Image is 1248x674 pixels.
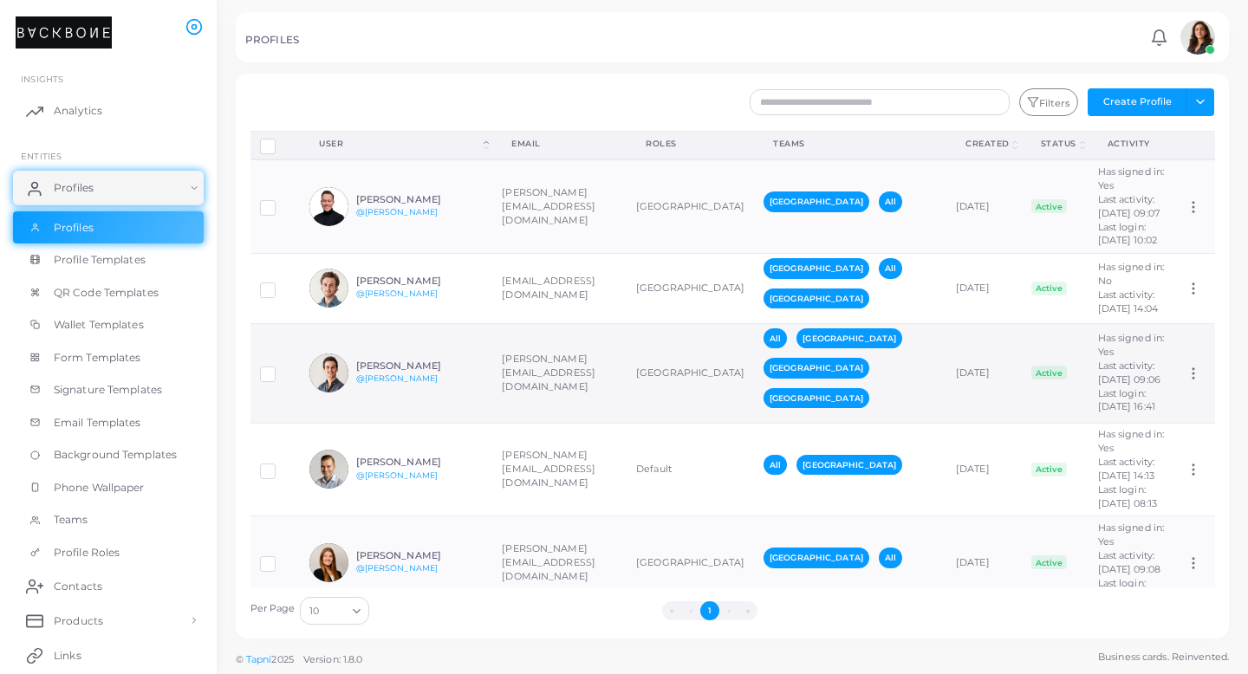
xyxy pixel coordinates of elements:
span: Profiles [54,220,94,236]
img: avatar [309,353,348,392]
a: Form Templates [13,341,204,374]
h5: PROFILES [245,34,299,46]
a: Teams [13,503,204,536]
div: Roles [646,138,735,150]
div: Search for option [300,597,369,625]
span: Active [1031,366,1068,379]
a: @[PERSON_NAME] [356,373,439,383]
th: Row-selection [250,131,301,159]
a: Profiles [13,171,204,205]
td: [GEOGRAPHIC_DATA] [627,159,754,253]
span: Last activity: [DATE] 14:13 [1098,456,1155,482]
span: Has signed in: Yes [1098,332,1165,358]
span: Teams [54,512,88,528]
span: Active [1031,282,1068,295]
h6: [PERSON_NAME] [356,194,484,205]
td: [PERSON_NAME][EMAIL_ADDRESS][DOMAIN_NAME] [492,159,627,253]
a: @[PERSON_NAME] [356,470,439,480]
span: Has signed in: No [1098,261,1165,287]
span: All [764,455,787,475]
span: Last activity: [DATE] 09:08 [1098,549,1160,575]
a: Background Templates [13,438,204,471]
a: Wallet Templates [13,308,204,341]
div: activity [1108,138,1158,150]
span: All [764,328,787,348]
td: [PERSON_NAME][EMAIL_ADDRESS][DOMAIN_NAME] [492,323,627,423]
span: [GEOGRAPHIC_DATA] [764,288,869,308]
div: Teams [773,138,927,150]
div: Created [965,138,1010,150]
span: Products [54,613,103,629]
a: Phone Wallpaper [13,471,204,504]
td: [DATE] [946,323,1022,423]
a: @[PERSON_NAME] [356,563,439,573]
span: Background Templates [54,447,177,463]
span: Profiles [54,180,94,196]
span: Contacts [54,579,102,594]
div: User [319,138,480,150]
span: Last activity: [DATE] 14:04 [1098,288,1158,314]
span: Active [1031,555,1068,569]
a: Contacts [13,568,204,603]
span: [GEOGRAPHIC_DATA] [764,388,869,408]
td: [DATE] [946,516,1022,610]
button: Create Profile [1088,88,1186,116]
a: Profiles [13,211,204,244]
span: 10 [309,602,319,620]
span: Wallet Templates [54,317,144,333]
span: Last activity: [DATE] 09:07 [1098,193,1160,219]
td: [GEOGRAPHIC_DATA] [627,323,754,423]
button: Go to page 1 [700,601,719,620]
a: Email Templates [13,406,204,439]
span: Active [1031,463,1068,476]
td: [GEOGRAPHIC_DATA] [627,253,754,323]
span: Last login: [DATE] 08:13 [1098,483,1157,509]
img: logo [16,16,112,49]
a: avatar [1175,20,1219,55]
span: Form Templates [54,350,141,366]
span: INSIGHTS [21,74,63,84]
button: Filters [1019,88,1078,116]
a: @[PERSON_NAME] [356,288,439,298]
label: Per Page [250,602,296,616]
span: Has signed in: Yes [1098,165,1165,191]
span: 2025 [271,652,293,667]
span: [GEOGRAPHIC_DATA] [796,328,902,348]
span: Active [1031,199,1068,213]
span: Last activity: [DATE] 09:06 [1098,360,1160,386]
span: Profile Roles [54,545,120,561]
a: QR Code Templates [13,276,204,309]
a: Profile Roles [13,536,204,569]
span: Has signed in: Yes [1098,428,1165,454]
span: All [879,548,902,567]
img: avatar [1180,20,1215,55]
h6: [PERSON_NAME] [356,275,484,287]
span: All [879,191,902,211]
a: Profile Templates [13,243,204,276]
td: [PERSON_NAME][EMAIL_ADDRESS][DOMAIN_NAME] [492,516,627,610]
img: avatar [309,269,348,308]
td: [DATE] [946,159,1022,253]
span: Profile Templates [54,252,146,268]
h6: [PERSON_NAME] [356,457,484,468]
td: [DATE] [946,253,1022,323]
th: Action [1176,131,1214,159]
a: Links [13,638,204,672]
img: avatar [309,187,348,226]
h6: [PERSON_NAME] [356,360,484,372]
span: Last login: [DATE] 23:34 [1098,577,1158,603]
td: [DATE] [946,423,1022,516]
span: [GEOGRAPHIC_DATA] [764,258,869,278]
img: avatar [309,543,348,582]
div: Status [1041,138,1076,150]
div: Email [511,138,608,150]
h6: [PERSON_NAME] [356,550,484,561]
ul: Pagination [374,601,1046,620]
span: All [879,258,902,278]
img: avatar [309,450,348,489]
span: [GEOGRAPHIC_DATA] [764,358,869,378]
span: [GEOGRAPHIC_DATA] [764,191,869,211]
a: Tapni [246,653,272,665]
span: Signature Templates [54,382,162,398]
